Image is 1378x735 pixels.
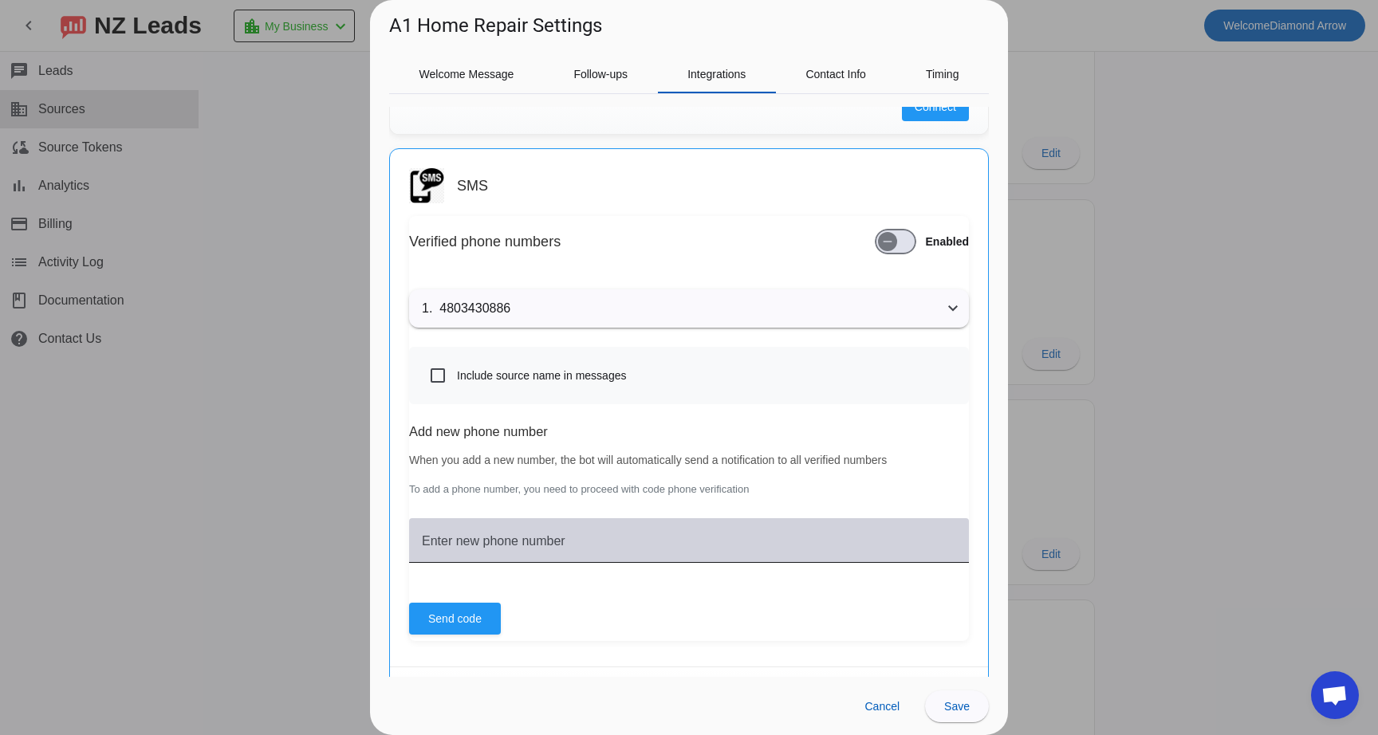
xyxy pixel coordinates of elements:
h3: Add new phone number [409,423,969,439]
span: Welcome Message [419,69,514,80]
button: Connect [902,92,969,121]
span: Integrations [687,69,746,80]
button: Cancel [852,690,912,722]
div: Open chat [1311,671,1359,719]
span: Save [944,700,970,713]
span: Follow-ups [573,69,628,80]
strong: Enabled [926,235,969,248]
span: Contact Info [805,69,866,80]
small: To add a phone number, you need to proceed with code phone verification [409,481,969,497]
button: Save [925,690,989,722]
h1: A1 Home Repair Settings [389,13,602,38]
p: When you add a new number, the bot will automatically send a notification to all verified numbers [409,452,969,469]
mat-expansion-panel-header: 1. 4803430886 [409,289,969,328]
h3: Verified phone numbers [409,234,561,250]
span: Timing [926,69,959,80]
h3: SMS [457,178,488,194]
button: Send code [409,603,501,635]
label: Include source name in messages [454,367,626,383]
img: SMS [409,168,444,203]
mat-panel-title: 1. 4803430886 [422,299,937,318]
span: Connect [915,99,956,115]
span: Send code [428,611,482,627]
mat-label: Enter new phone number [422,534,565,548]
span: Cancel [864,700,900,713]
